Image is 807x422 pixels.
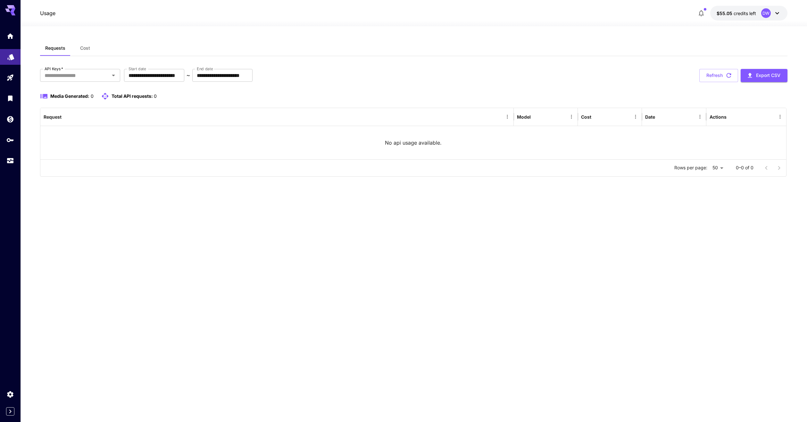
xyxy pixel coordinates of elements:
a: Usage [40,9,55,17]
label: Start date [129,66,146,72]
div: Playground [6,74,14,82]
div: Models [7,51,15,59]
button: Menu [695,112,704,121]
div: Model [517,114,531,120]
button: Open [109,71,118,80]
p: ~ [187,72,190,79]
div: Request [44,114,62,120]
span: Total API requests: [112,93,153,99]
span: $55.05 [717,11,734,16]
div: API Keys [6,136,14,144]
button: $55.05DW [710,6,787,21]
div: Date [645,114,655,120]
div: DW [761,8,771,18]
span: 0 [154,93,157,99]
label: End date [197,66,213,72]
div: 50 [710,163,726,173]
span: credits left [734,11,756,16]
button: Export CSV [741,69,787,82]
button: Menu [567,112,576,121]
div: Actions [710,114,727,120]
nav: breadcrumb [40,9,55,17]
span: Cost [80,45,90,51]
div: Settings [6,390,14,398]
span: 0 [91,93,94,99]
div: Usage [6,155,14,163]
button: Menu [631,112,640,121]
div: $55.05 [717,10,756,17]
button: Sort [656,112,665,121]
button: Sort [531,112,540,121]
div: Library [6,92,14,100]
button: Menu [776,112,785,121]
span: Media Generated: [50,93,89,99]
button: Menu [503,112,512,121]
button: Sort [592,112,601,121]
p: No api usage available. [385,139,442,147]
div: Home [6,32,14,40]
p: Rows per page: [674,165,707,171]
div: Cost [581,114,591,120]
button: Expand sidebar [6,407,14,416]
p: 0–0 of 0 [736,165,753,171]
label: API Keys [45,66,63,72]
span: Requests [45,45,65,51]
div: Wallet [6,115,14,123]
button: Refresh [699,69,738,82]
button: Sort [62,112,71,121]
